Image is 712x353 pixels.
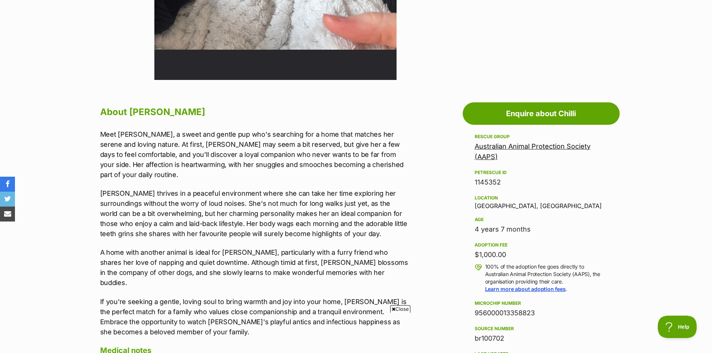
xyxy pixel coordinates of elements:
[475,242,608,248] div: Adoption fee
[475,170,608,176] div: PetRescue ID
[658,316,697,338] iframe: Help Scout Beacon - Open
[485,263,608,293] p: 100% of the adoption fee goes directly to Australian Animal Protection Society (AAPS), the organi...
[100,247,409,288] p: A home with another animal is ideal for [PERSON_NAME], particularly with a furry friend who share...
[475,333,608,344] div: br100702
[475,308,608,318] div: 956000013358823
[100,129,409,180] p: Meet [PERSON_NAME], a sweet and gentle pup who's searching for a home that matches her serene and...
[475,224,608,235] div: 4 years 7 months
[475,142,591,161] a: Australian Animal Protection Society (AAPS)
[485,286,566,292] a: Learn more about adoption fees
[100,297,409,337] p: If you're seeking a gentle, loving soul to bring warmth and joy into your home, [PERSON_NAME] is ...
[463,102,620,125] a: Enquire about Chilli
[100,104,409,120] h2: About [PERSON_NAME]
[475,195,608,201] div: Location
[475,193,608,209] div: [GEOGRAPHIC_DATA], [GEOGRAPHIC_DATA]
[475,300,608,306] div: Microchip number
[100,188,409,239] p: [PERSON_NAME] thrives in a peaceful environment where she can take her time exploring her surroun...
[220,316,492,349] iframe: Advertisement
[390,305,410,313] span: Close
[475,326,608,332] div: Source number
[475,217,608,223] div: Age
[475,250,608,260] div: $1,000.00
[475,177,608,188] div: 1145352
[475,134,608,140] div: Rescue group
